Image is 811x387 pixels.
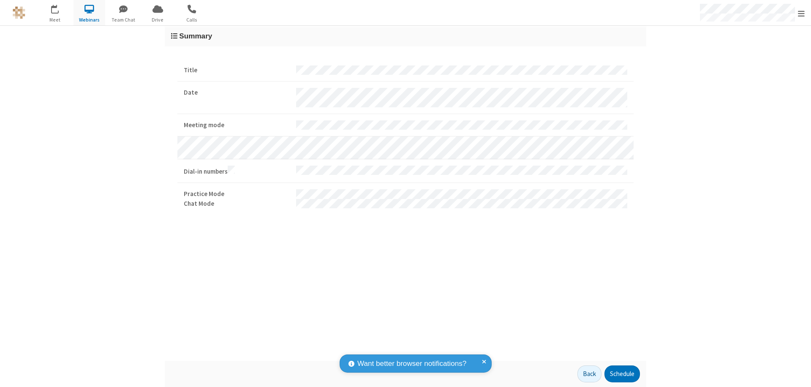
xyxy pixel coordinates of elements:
span: Webinars [73,16,105,24]
div: 6 [57,5,63,11]
strong: Date [184,88,290,98]
span: Want better browser notifications? [357,358,466,369]
span: Drive [142,16,174,24]
img: QA Selenium DO NOT DELETE OR CHANGE [13,6,25,19]
span: Meet [39,16,71,24]
strong: Dial-in numbers [184,166,290,177]
strong: Practice Mode [184,189,290,199]
button: Back [577,365,601,382]
strong: Meeting mode [184,120,290,130]
span: Calls [176,16,208,24]
strong: Title [184,65,290,75]
strong: Chat Mode [184,199,290,209]
button: Schedule [604,365,640,382]
span: Summary [179,32,212,40]
span: Team Chat [108,16,139,24]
